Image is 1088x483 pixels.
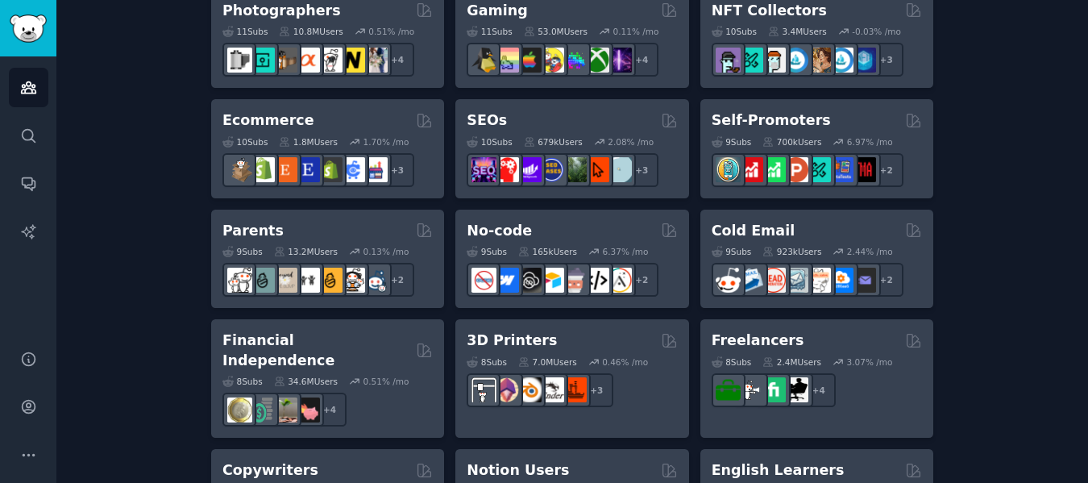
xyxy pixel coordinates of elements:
h2: SEOs [467,110,507,131]
div: 165k Users [518,246,577,257]
img: fatFIRE [295,398,320,423]
img: ecommerce_growth [363,157,388,182]
div: + 2 [870,263,903,297]
div: 9 Sub s [712,136,752,148]
img: toddlers [295,268,320,293]
img: XboxGamers [584,48,609,73]
img: AppIdeas [716,157,741,182]
img: LeadGeneration [761,268,786,293]
h2: Parents [222,221,284,241]
div: 0.46 % /mo [602,356,648,368]
h2: Financial Independence [222,331,410,370]
div: + 4 [625,43,658,77]
img: 3Dprinting [471,377,496,402]
img: Emailmarketing [738,268,763,293]
img: Airtable [539,268,564,293]
img: Freelancers [783,377,808,402]
div: 10 Sub s [467,136,512,148]
img: seogrowth [517,157,542,182]
div: 8 Sub s [222,376,263,387]
img: daddit [227,268,252,293]
img: SonyAlpha [295,48,320,73]
h2: Notion Users [467,460,569,481]
h2: NFT Collectors [712,1,827,21]
div: + 3 [870,43,903,77]
img: Fire [272,398,297,423]
h2: Copywriters [222,460,318,481]
div: 2.08 % /mo [608,136,654,148]
img: TestMyApp [851,157,876,182]
img: OpenseaMarket [828,48,853,73]
img: Local_SEO [562,157,587,182]
div: 11 Sub s [222,26,268,37]
div: + 2 [380,263,414,297]
div: 9 Sub s [222,246,263,257]
img: FinancialPlanning [250,398,275,423]
div: 9 Sub s [467,246,507,257]
div: 2.44 % /mo [847,246,893,257]
h2: 3D Printers [467,331,557,351]
img: ecommercemarketing [340,157,365,182]
img: 3Dmodeling [494,377,519,402]
img: Nikon [340,48,365,73]
img: GummySearch logo [10,15,47,43]
img: blender [517,377,542,402]
img: ProductHunters [783,157,808,182]
img: alphaandbetausers [806,157,831,182]
h2: No-code [467,221,532,241]
div: 1.70 % /mo [363,136,409,148]
div: 3.4M Users [768,26,827,37]
img: freelance_forhire [738,377,763,402]
div: + 2 [870,153,903,187]
img: NFTMarketplace [738,48,763,73]
img: CryptoArt [806,48,831,73]
div: + 3 [380,153,414,187]
img: betatests [828,157,853,182]
img: nocodelowcode [562,268,587,293]
div: + 2 [625,263,658,297]
img: beyondthebump [272,268,297,293]
img: gamers [562,48,587,73]
div: 53.0M Users [524,26,588,37]
img: FixMyPrint [562,377,587,402]
div: 1.8M Users [279,136,338,148]
div: 7.0M Users [518,356,577,368]
h2: Gaming [467,1,527,21]
img: NoCodeSaaS [517,268,542,293]
div: 700k Users [762,136,821,148]
h2: English Learners [712,460,845,481]
div: 923k Users [762,246,821,257]
img: GamerPals [539,48,564,73]
img: EmailOutreach [851,268,876,293]
div: 34.6M Users [274,376,338,387]
img: streetphotography [250,48,275,73]
div: + 3 [625,153,658,187]
div: 8 Sub s [467,356,507,368]
img: DigitalItems [851,48,876,73]
img: B2BSaaS [828,268,853,293]
img: NewParents [318,268,343,293]
img: forhire [716,377,741,402]
h2: Photographers [222,1,341,21]
div: 0.11 % /mo [613,26,659,37]
img: macgaming [517,48,542,73]
h2: Self-Promoters [712,110,831,131]
img: b2b_sales [806,268,831,293]
div: + 4 [802,373,836,407]
img: selfpromotion [761,157,786,182]
div: + 3 [579,373,613,407]
img: Fiverr [761,377,786,402]
img: NoCodeMovement [584,268,609,293]
div: 0.51 % /mo [368,26,414,37]
img: SingleParents [250,268,275,293]
img: analog [227,48,252,73]
img: GoogleSearchConsole [584,157,609,182]
div: 0.51 % /mo [363,376,409,387]
div: + 4 [313,393,347,427]
div: 9 Sub s [712,246,752,257]
div: 13.2M Users [274,246,338,257]
div: 11 Sub s [467,26,512,37]
h2: Freelancers [712,331,804,351]
img: SEO_Digital_Marketing [471,157,496,182]
img: TwitchStreaming [607,48,632,73]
